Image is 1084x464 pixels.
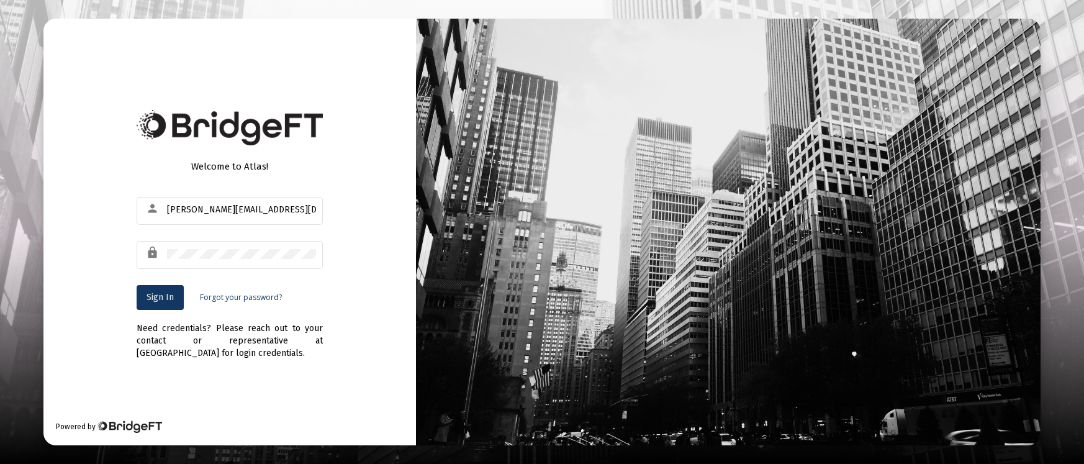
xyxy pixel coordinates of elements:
img: Bridge Financial Technology Logo [137,110,323,145]
button: Sign In [137,285,184,310]
a: Forgot your password? [200,291,282,304]
mat-icon: person [146,201,161,216]
img: Bridge Financial Technology Logo [97,421,162,433]
input: Email or Username [167,205,316,215]
div: Welcome to Atlas! [137,160,323,173]
mat-icon: lock [146,245,161,260]
span: Sign In [147,292,174,303]
div: Powered by [56,421,162,433]
div: Need credentials? Please reach out to your contact or representative at [GEOGRAPHIC_DATA] for log... [137,310,323,360]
